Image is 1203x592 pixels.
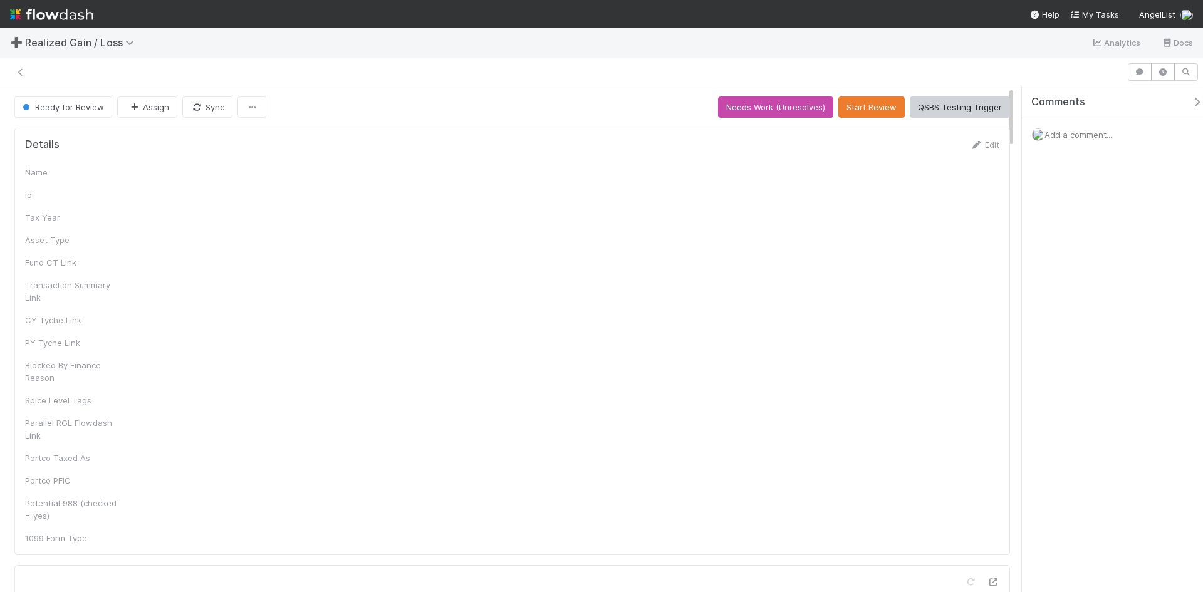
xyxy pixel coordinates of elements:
a: My Tasks [1070,8,1119,21]
div: Portco Taxed As [25,452,119,464]
h5: Details [25,138,60,151]
button: Start Review [838,96,905,118]
div: Name [25,166,119,179]
div: Tax Year [25,211,119,224]
span: Add a comment... [1044,130,1112,140]
button: Sync [182,96,232,118]
button: Needs Work (Unresolves) [718,96,833,118]
div: Transaction Summary Link [25,279,119,304]
button: Assign [117,96,177,118]
a: Edit [970,140,999,150]
img: avatar_1c2f0edd-858e-4812-ac14-2a8986687c67.png [1032,128,1044,141]
a: Analytics [1091,35,1141,50]
button: QSBS Testing Trigger [910,96,1010,118]
span: Realized Gain / Loss [25,36,140,49]
a: Docs [1161,35,1193,50]
div: Id [25,189,119,201]
div: Asset Type [25,234,119,246]
div: Fund CT Link [25,256,119,269]
img: logo-inverted-e16ddd16eac7371096b0.svg [10,4,93,25]
div: Spice Level Tags [25,394,119,407]
span: AngelList [1139,9,1175,19]
div: Blocked By Finance Reason [25,359,119,384]
img: avatar_1c2f0edd-858e-4812-ac14-2a8986687c67.png [1180,9,1193,21]
div: Portco PFIC [25,474,119,487]
div: Parallel RGL Flowdash Link [25,417,119,442]
div: Help [1029,8,1060,21]
div: PY Tyche Link [25,336,119,349]
span: My Tasks [1070,9,1119,19]
div: CY Tyche Link [25,314,119,326]
span: Comments [1031,96,1085,108]
span: ➕ [10,37,23,48]
div: 1099 Form Type [25,532,119,544]
div: Potential 988 (checked = yes) [25,497,119,522]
